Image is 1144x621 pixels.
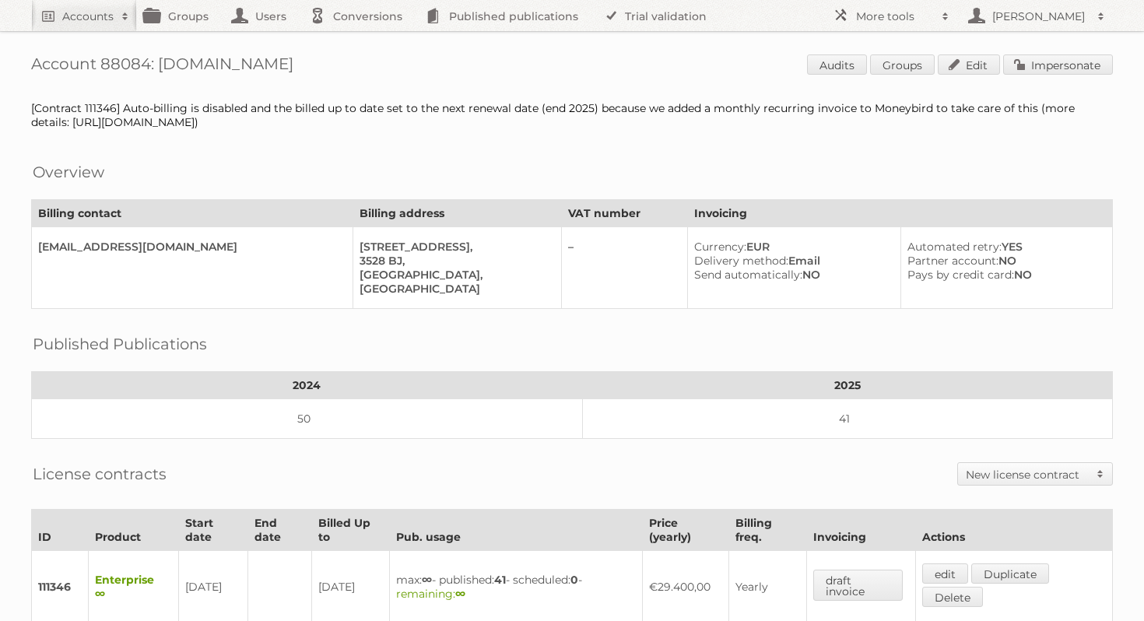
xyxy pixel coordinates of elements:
span: Pays by credit card: [907,268,1014,282]
th: VAT number [562,200,688,227]
strong: 41 [494,573,506,587]
th: 2025 [582,372,1112,399]
div: [GEOGRAPHIC_DATA] [360,282,549,296]
h2: Published Publications [33,332,207,356]
div: NO [694,268,889,282]
span: Partner account: [907,254,998,268]
span: remaining: [396,587,465,601]
div: EUR [694,240,889,254]
div: Email [694,254,889,268]
a: Groups [870,54,935,75]
h2: [PERSON_NAME] [988,9,1090,24]
strong: ∞ [422,573,432,587]
a: Delete [922,587,983,607]
th: Invoicing [807,510,916,551]
div: [STREET_ADDRESS], [360,240,549,254]
th: Product [89,510,179,551]
div: [GEOGRAPHIC_DATA], [360,268,549,282]
span: Send automatically: [694,268,802,282]
td: – [562,227,688,309]
span: Toggle [1089,463,1112,485]
span: Delivery method: [694,254,788,268]
h2: More tools [856,9,934,24]
div: [Contract 111346] Auto-billing is disabled and the billed up to date set to the next renewal date... [31,101,1113,129]
h2: Accounts [62,9,114,24]
div: NO [907,254,1100,268]
td: 50 [32,399,583,439]
a: edit [922,563,968,584]
h1: Account 88084: [DOMAIN_NAME] [31,54,1113,78]
h2: License contracts [33,462,167,486]
th: Start date [179,510,248,551]
th: ID [32,510,89,551]
th: Actions [915,510,1112,551]
div: NO [907,268,1100,282]
span: Currency: [694,240,746,254]
th: Billing freq. [729,510,807,551]
a: New license contract [958,463,1112,485]
div: YES [907,240,1100,254]
a: Audits [807,54,867,75]
th: Invoicing [687,200,1112,227]
div: [EMAIL_ADDRESS][DOMAIN_NAME] [38,240,340,254]
th: 2024 [32,372,583,399]
th: Billing address [353,200,562,227]
a: Duplicate [971,563,1049,584]
span: Automated retry: [907,240,1002,254]
th: End date [247,510,312,551]
th: Pub. usage [389,510,642,551]
a: Impersonate [1003,54,1113,75]
th: Billed Up to [312,510,389,551]
a: Edit [938,54,1000,75]
div: 3528 BJ, [360,254,549,268]
a: draft invoice [813,570,903,601]
h2: New license contract [966,467,1089,482]
h2: Overview [33,160,104,184]
strong: ∞ [455,587,465,601]
td: 41 [582,399,1112,439]
th: Billing contact [32,200,353,227]
strong: 0 [570,573,578,587]
th: Price (yearly) [643,510,729,551]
